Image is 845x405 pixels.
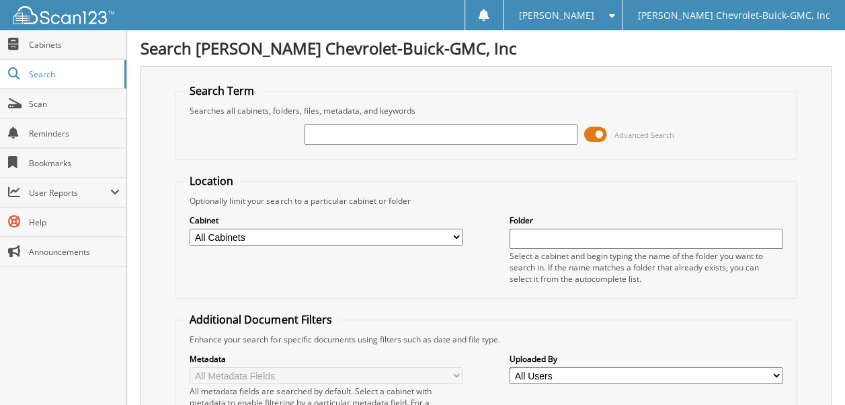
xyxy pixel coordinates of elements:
label: Uploaded By [510,353,782,365]
label: Folder [510,215,782,226]
span: Advanced Search [614,130,674,140]
legend: Additional Document Filters [183,312,338,327]
span: User Reports [29,187,110,198]
div: Optionally limit your search to a particular cabinet or folder [183,195,789,207]
span: Announcements [29,246,120,258]
iframe: Chat Widget [778,340,845,405]
span: [PERSON_NAME] [518,11,594,20]
label: Metadata [190,353,462,365]
span: Help [29,217,120,228]
img: scan123-logo-white.svg [13,6,114,24]
span: Cabinets [29,39,120,50]
legend: Location [183,174,240,188]
legend: Search Term [183,83,261,98]
div: Searches all cabinets, folders, files, metadata, and keywords [183,105,789,116]
span: Scan [29,98,120,110]
span: Reminders [29,128,120,139]
span: [PERSON_NAME] Chevrolet-Buick-GMC, Inc [637,11,830,20]
label: Cabinet [190,215,462,226]
h1: Search [PERSON_NAME] Chevrolet-Buick-GMC, Inc [140,37,832,59]
div: Enhance your search for specific documents using filters such as date and file type. [183,334,789,345]
span: Search [29,69,118,80]
div: Select a cabinet and begin typing the name of the folder you want to search in. If the name match... [510,250,782,285]
span: Bookmarks [29,157,120,169]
